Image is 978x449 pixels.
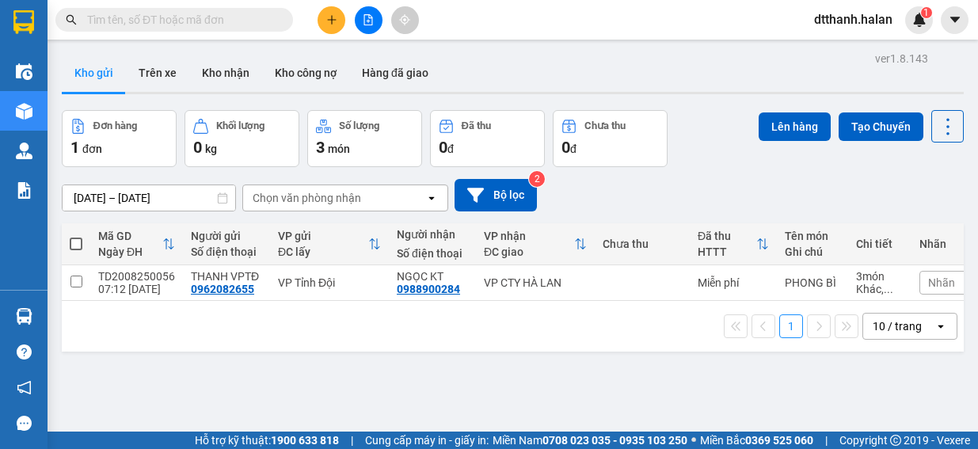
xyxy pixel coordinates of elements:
[185,110,299,167] button: Khối lượng0kg
[785,245,840,258] div: Ghi chú
[365,432,489,449] span: Cung cấp máy in - giấy in:
[193,138,202,157] span: 0
[570,143,577,155] span: đ
[16,143,32,159] img: warehouse-icon
[425,192,438,204] svg: open
[16,182,32,199] img: solution-icon
[890,435,901,446] span: copyright
[484,230,574,242] div: VP nhận
[476,223,595,265] th: Toggle SortBy
[278,276,381,289] div: VP Tỉnh Đội
[16,103,32,120] img: warehouse-icon
[759,112,831,141] button: Lên hàng
[391,6,419,34] button: aim
[779,314,803,338] button: 1
[87,11,274,29] input: Tìm tên, số ĐT hoặc mã đơn
[941,6,968,34] button: caret-down
[397,270,468,283] div: NGỌC KT
[603,238,682,250] div: Chưa thu
[63,185,235,211] input: Select a date range.
[856,283,904,295] div: Khác, Khác, Khác
[339,120,379,131] div: Số lượng
[191,270,262,283] div: THANH VPTĐ
[698,230,756,242] div: Đã thu
[923,7,929,18] span: 1
[191,230,262,242] div: Người gửi
[934,320,947,333] svg: open
[253,190,361,206] div: Chọn văn phòng nhận
[561,138,570,157] span: 0
[307,110,422,167] button: Số lượng3món
[430,110,545,167] button: Đã thu0đ
[553,110,668,167] button: Chưa thu0đ
[825,432,828,449] span: |
[98,270,175,283] div: TD2008250056
[529,171,545,187] sup: 2
[873,318,922,334] div: 10 / trang
[399,14,410,25] span: aim
[328,143,350,155] span: món
[745,434,813,447] strong: 0369 525 060
[98,283,175,295] div: 07:12 [DATE]
[439,138,447,157] span: 0
[16,308,32,325] img: warehouse-icon
[62,54,126,92] button: Kho gửi
[82,143,102,155] span: đơn
[948,13,962,27] span: caret-down
[584,120,626,131] div: Chưa thu
[98,230,162,242] div: Mã GD
[698,245,756,258] div: HTTT
[785,230,840,242] div: Tên món
[462,120,491,131] div: Đã thu
[839,112,923,141] button: Tạo Chuyến
[98,245,162,258] div: Ngày ĐH
[17,416,32,431] span: message
[316,138,325,157] span: 3
[216,120,264,131] div: Khối lượng
[351,432,353,449] span: |
[191,245,262,258] div: Số điện thoại
[691,437,696,443] span: ⚪️
[700,432,813,449] span: Miền Bắc
[542,434,687,447] strong: 0708 023 035 - 0935 103 250
[278,230,368,242] div: VP gửi
[397,228,468,241] div: Người nhận
[126,54,189,92] button: Trên xe
[397,247,468,260] div: Số điện thoại
[90,223,183,265] th: Toggle SortBy
[884,283,893,295] span: ...
[270,223,389,265] th: Toggle SortBy
[326,14,337,25] span: plus
[801,10,905,29] span: dtthanh.halan
[349,54,441,92] button: Hàng đã giao
[17,344,32,360] span: question-circle
[698,276,769,289] div: Miễn phí
[318,6,345,34] button: plus
[455,179,537,211] button: Bộ lọc
[484,245,574,258] div: ĐC giao
[875,50,928,67] div: ver 1.8.143
[205,143,217,155] span: kg
[271,434,339,447] strong: 1900 633 818
[17,380,32,395] span: notification
[928,276,955,289] span: Nhãn
[66,14,77,25] span: search
[93,120,137,131] div: Đơn hàng
[195,432,339,449] span: Hỗ trợ kỹ thuật:
[355,6,382,34] button: file-add
[690,223,777,265] th: Toggle SortBy
[363,14,374,25] span: file-add
[397,283,460,295] div: 0988900284
[70,138,79,157] span: 1
[921,7,932,18] sup: 1
[16,63,32,80] img: warehouse-icon
[856,270,904,283] div: 3 món
[189,54,262,92] button: Kho nhận
[484,276,587,289] div: VP CTY HÀ LAN
[493,432,687,449] span: Miền Nam
[191,283,254,295] div: 0962082655
[912,13,927,27] img: icon-new-feature
[262,54,349,92] button: Kho công nợ
[13,10,34,34] img: logo-vxr
[856,238,904,250] div: Chi tiết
